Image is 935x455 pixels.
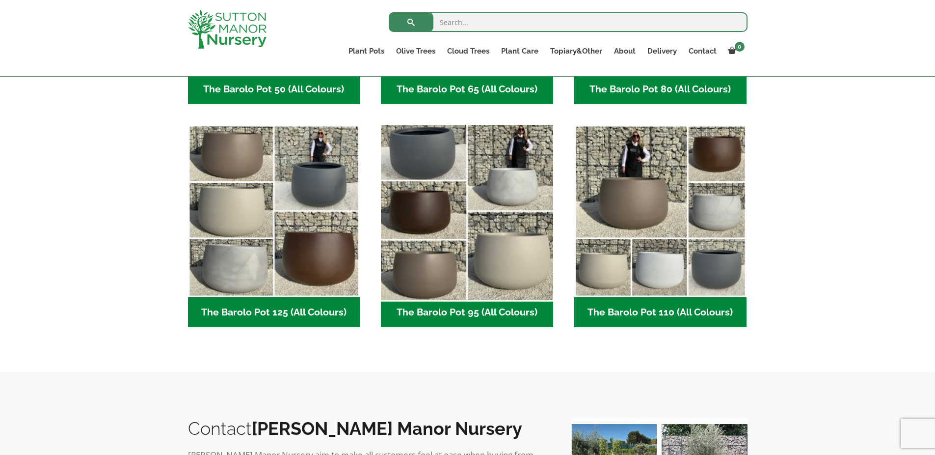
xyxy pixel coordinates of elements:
[381,297,553,328] h2: The Barolo Pot 95 (All Colours)
[574,74,747,105] h2: The Barolo Pot 80 (All Colours)
[188,297,360,328] h2: The Barolo Pot 125 (All Colours)
[574,297,747,328] h2: The Barolo Pot 110 (All Colours)
[608,44,641,58] a: About
[188,418,551,439] h2: Contact
[188,74,360,105] h2: The Barolo Pot 50 (All Colours)
[188,125,360,327] a: Visit product category The Barolo Pot 125 (All Colours)
[188,10,267,49] img: logo
[574,125,747,297] img: The Barolo Pot 110 (All Colours)
[683,44,722,58] a: Contact
[641,44,683,58] a: Delivery
[381,74,553,105] h2: The Barolo Pot 65 (All Colours)
[343,44,390,58] a: Plant Pots
[252,418,522,439] b: [PERSON_NAME] Manor Nursery
[389,12,748,32] input: Search...
[188,125,360,297] img: The Barolo Pot 125 (All Colours)
[495,44,544,58] a: Plant Care
[381,125,553,327] a: Visit product category The Barolo Pot 95 (All Colours)
[574,125,747,327] a: Visit product category The Barolo Pot 110 (All Colours)
[722,44,748,58] a: 0
[544,44,608,58] a: Topiary&Other
[377,121,558,302] img: The Barolo Pot 95 (All Colours)
[390,44,441,58] a: Olive Trees
[735,42,745,52] span: 0
[441,44,495,58] a: Cloud Trees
